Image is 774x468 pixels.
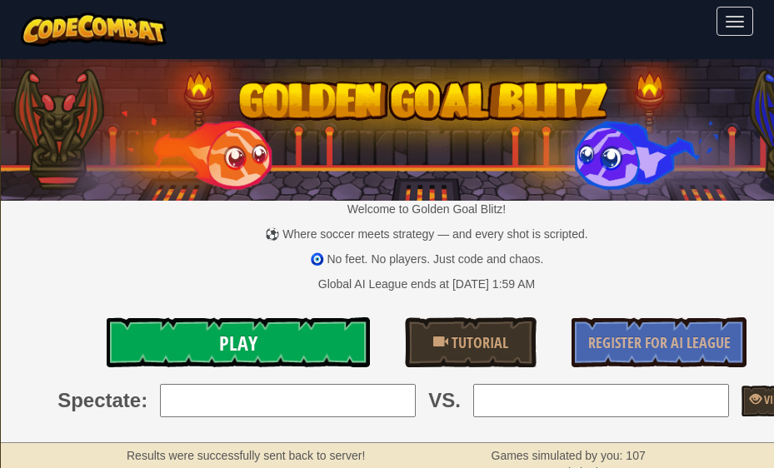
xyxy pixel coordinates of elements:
[141,386,147,415] span: :
[588,332,731,353] span: Register for AI League
[219,330,257,356] span: Play
[21,12,167,47] img: CodeCombat logo
[127,449,365,462] strong: Results were successfully sent back to server!
[626,449,645,462] span: 107
[405,317,537,367] a: Tutorial
[572,317,747,367] a: Register for AI League
[492,449,627,462] span: Games simulated by you:
[318,276,535,292] div: Global AI League ends at [DATE] 1:59 AM
[57,386,141,415] span: Spectate
[448,332,508,353] span: Tutorial
[428,386,461,415] span: VS.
